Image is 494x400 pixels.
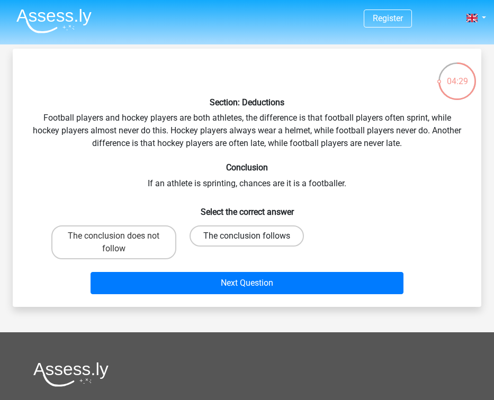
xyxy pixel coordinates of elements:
[17,57,477,298] div: Football players and hockey players are both athletes, the difference is that football players of...
[16,8,92,33] img: Assessly
[91,272,403,294] button: Next Question
[373,13,403,23] a: Register
[437,61,477,88] div: 04:29
[30,97,464,107] h6: Section: Deductions
[30,198,464,217] h6: Select the correct answer
[30,162,464,172] h6: Conclusion
[33,362,109,387] img: Assessly logo
[190,225,304,247] label: The conclusion follows
[51,225,176,259] label: The conclusion does not follow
